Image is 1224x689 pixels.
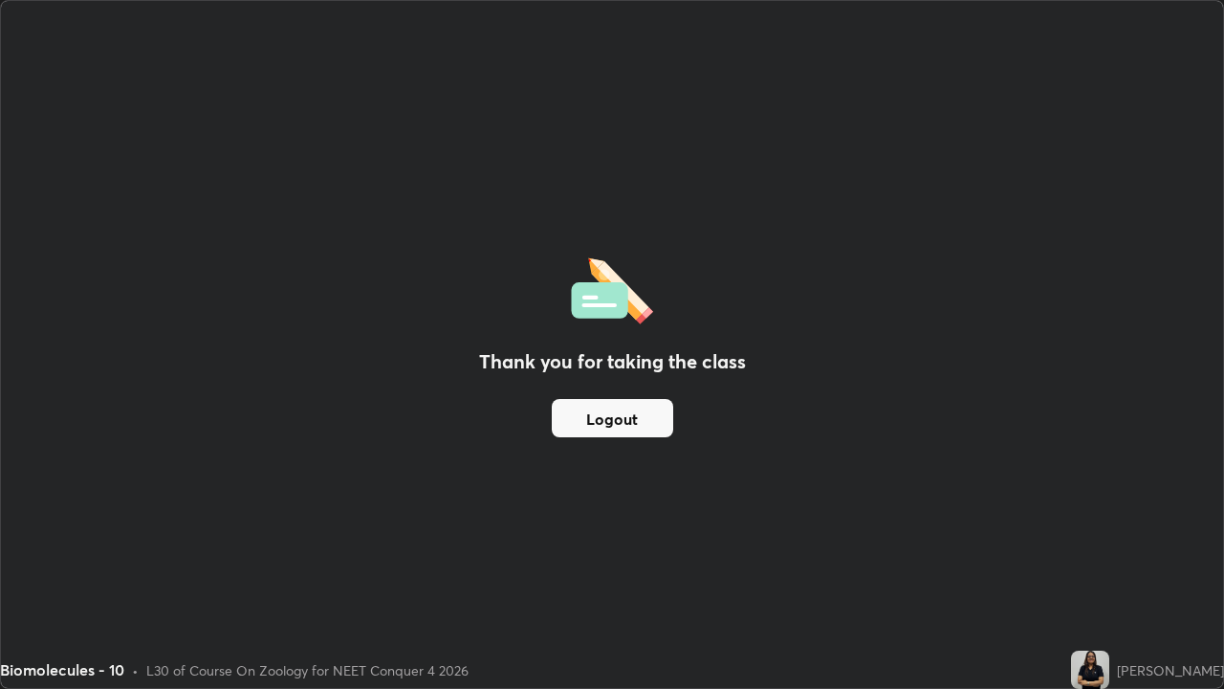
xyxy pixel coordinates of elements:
h2: Thank you for taking the class [479,347,746,376]
button: Logout [552,399,673,437]
img: c6438dad0c3c4b4ca32903e77dc45fa4.jpg [1071,651,1109,689]
div: [PERSON_NAME] [1117,660,1224,680]
img: offlineFeedback.1438e8b3.svg [571,252,653,324]
div: L30 of Course On Zoology for NEET Conquer 4 2026 [146,660,469,680]
div: • [132,660,139,680]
